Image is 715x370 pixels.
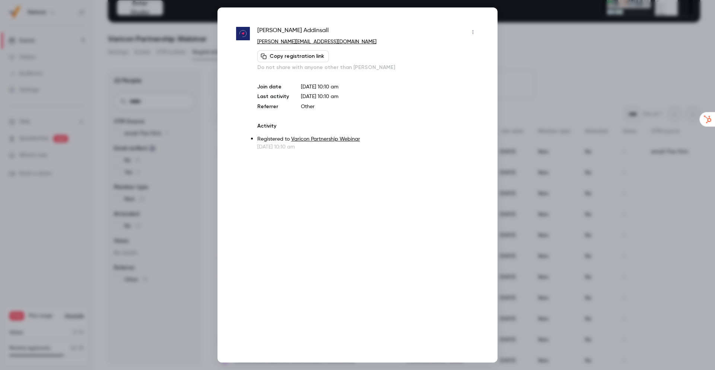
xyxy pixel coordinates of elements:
p: Activity [257,122,479,130]
p: [DATE] 10:10 am [257,143,479,151]
p: Registered to [257,135,479,143]
p: Join date [257,83,289,91]
p: Last activity [257,93,289,101]
span: [PERSON_NAME] Addinsall [257,26,329,38]
a: [PERSON_NAME][EMAIL_ADDRESS][DOMAIN_NAME] [257,39,376,44]
p: Other [301,103,479,110]
p: [DATE] 10:10 am [301,83,479,91]
p: Referrer [257,103,289,110]
span: [DATE] 10:10 am [301,94,339,99]
button: Copy registration link [257,50,329,62]
img: elevateaccountingco.com.au [236,27,250,41]
p: Do not share with anyone other than [PERSON_NAME] [257,64,479,71]
a: Varicon Partnership Webinar [291,137,360,142]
